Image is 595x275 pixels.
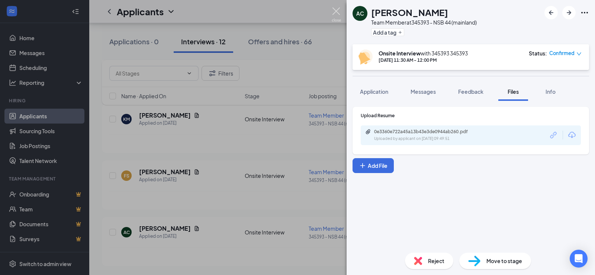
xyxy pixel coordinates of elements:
span: Move to stage [486,257,522,265]
div: Upload Resume [361,112,581,119]
div: [DATE] 11:30 AM - 12:00 PM [379,57,468,63]
svg: ArrowRight [565,8,573,17]
div: Status : [529,49,547,57]
svg: Ellipses [580,8,589,17]
b: Onsite Interview [379,50,421,57]
a: Paperclip0e3360e722a45a13b43e3de0944ab260.pdfUploaded by applicant on [DATE] 09:49:51 [365,129,486,142]
div: Open Intercom Messenger [570,250,588,268]
div: 0e3360e722a45a13b43e3de0944ab260.pdf [374,129,478,135]
svg: Plus [359,162,366,169]
button: PlusAdd a tag [371,28,404,36]
svg: Download [567,131,576,140]
div: with 345393 345393 [379,49,468,57]
span: Application [360,88,388,95]
button: Add FilePlus [353,158,394,173]
span: Confirmed [549,49,575,57]
div: Team Member at 345393 - NSB 44 (mainland) [371,19,477,26]
button: ArrowRight [562,6,576,19]
div: AC [356,10,364,17]
span: Feedback [458,88,483,95]
span: Reject [428,257,444,265]
span: down [576,51,582,57]
svg: Link [549,130,559,140]
button: ArrowLeftNew [544,6,558,19]
span: Info [546,88,556,95]
svg: Paperclip [365,129,371,135]
div: Uploaded by applicant on [DATE] 09:49:51 [374,136,486,142]
span: Messages [411,88,436,95]
span: Files [508,88,519,95]
svg: Plus [398,30,402,35]
h1: [PERSON_NAME] [371,6,448,19]
svg: ArrowLeftNew [547,8,556,17]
